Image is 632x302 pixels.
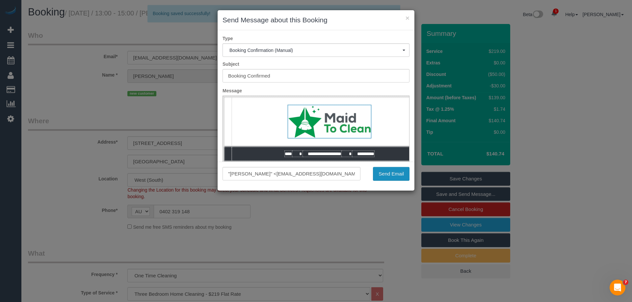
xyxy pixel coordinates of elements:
label: Subject [218,61,414,67]
button: Booking Confirmation (Manual) [223,43,409,57]
iframe: Intercom live chat [610,280,625,295]
button: × [406,14,409,21]
span: 7 [623,280,628,285]
label: Type [218,35,414,42]
input: Subject [223,69,409,82]
label: Message [218,87,414,94]
iframe: Rich Text Editor, editor1 [223,96,409,198]
button: Send Email [373,167,409,181]
span: Booking Confirmation (Manual) [229,48,403,53]
h3: Send Message about this Booking [223,15,409,25]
